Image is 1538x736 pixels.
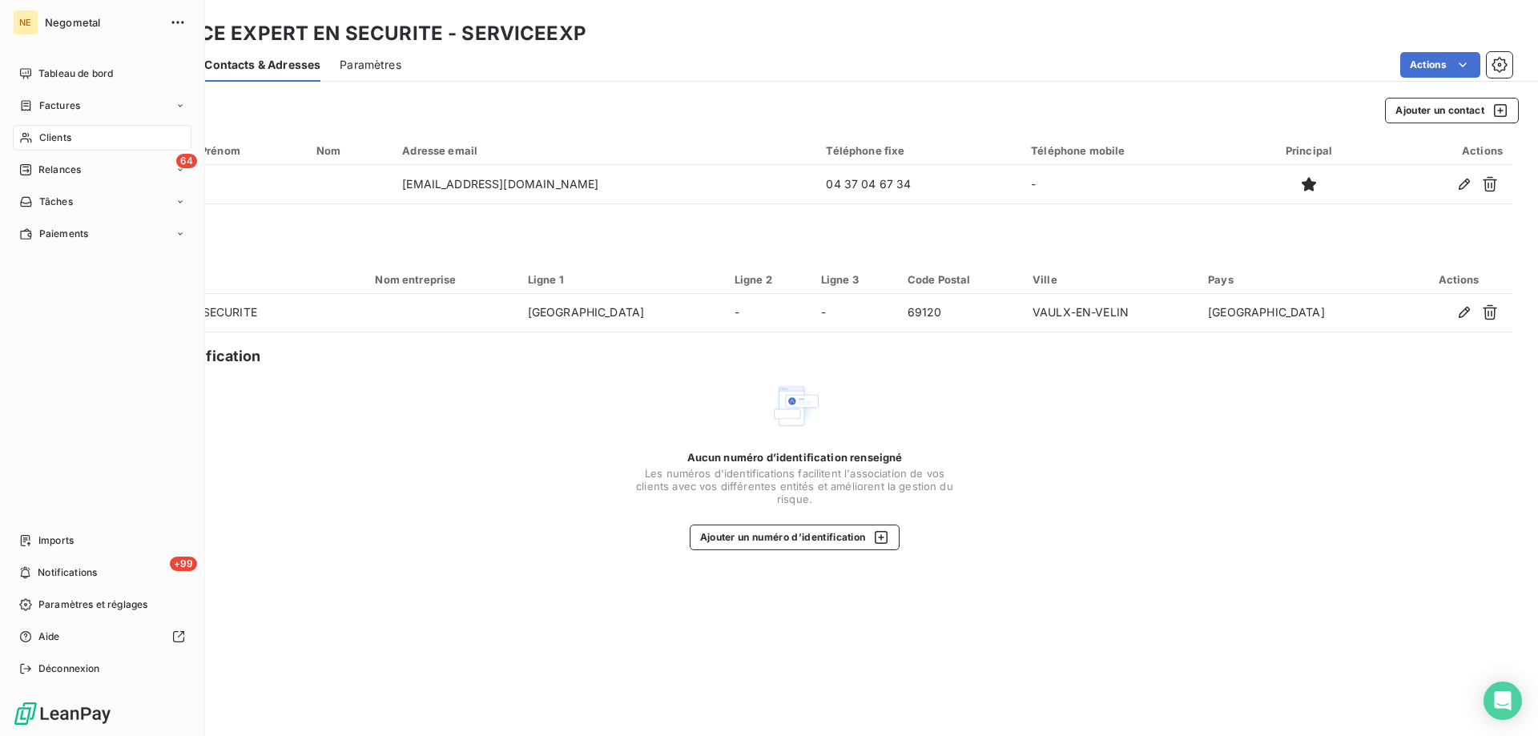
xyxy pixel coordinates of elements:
a: Aide [13,624,191,650]
span: Clients [39,131,71,145]
span: Aucun numéro d’identification renseigné [687,451,903,464]
span: +99 [170,557,197,571]
div: NE [13,10,38,35]
span: Paiements [39,227,88,241]
span: Notifications [38,565,97,580]
td: - [725,294,811,332]
span: Tâches [39,195,73,209]
span: Paramètres [340,57,401,73]
span: Imports [38,533,74,548]
td: 69120 [898,294,1023,332]
div: Prénom [200,144,297,157]
div: Destinataire [87,273,356,286]
button: Actions [1400,52,1480,78]
h3: SERVICE EXPERT EN SECURITE - SERVICEEXP [141,19,586,48]
div: Téléphone mobile [1031,144,1234,157]
span: Contacts & Adresses [204,57,320,73]
div: Nom entreprise [375,273,508,286]
td: VAULX-EN-VELIN [1023,294,1198,332]
span: Paramètres et réglages [38,597,147,612]
td: SERVICE EXPERT EN SECURITE [77,294,365,332]
span: Déconnexion [38,662,100,676]
div: Ligne 3 [821,273,888,286]
span: Aide [38,629,60,644]
span: Les numéros d'identifications facilitent l'association de vos clients avec vos différentes entité... [634,467,955,505]
span: Negometal [45,16,160,29]
div: Ligne 2 [735,273,802,286]
button: Ajouter un contact [1385,98,1519,123]
div: Ligne 1 [528,273,715,286]
td: [EMAIL_ADDRESS][DOMAIN_NAME] [393,165,816,203]
td: [GEOGRAPHIC_DATA] [518,294,725,332]
div: Open Intercom Messenger [1484,682,1522,720]
span: Factures [39,99,80,113]
div: Adresse email [402,144,807,157]
img: Empty state [769,380,820,432]
span: 64 [176,154,197,168]
span: Tableau de bord [38,66,113,81]
span: Relances [38,163,81,177]
div: Téléphone fixe [826,144,1012,157]
button: Ajouter un numéro d’identification [690,525,900,550]
div: Nom [316,144,383,157]
td: [GEOGRAPHIC_DATA] [1198,294,1405,332]
img: Logo LeanPay [13,701,112,726]
td: - [1021,165,1244,203]
div: Actions [1415,273,1503,286]
td: 04 37 04 67 34 [816,165,1021,203]
td: - [811,294,898,332]
div: Ville [1033,273,1189,286]
div: Actions [1383,144,1503,157]
div: Code Postal [908,273,1013,286]
div: Principal [1254,144,1364,157]
div: Pays [1208,273,1395,286]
